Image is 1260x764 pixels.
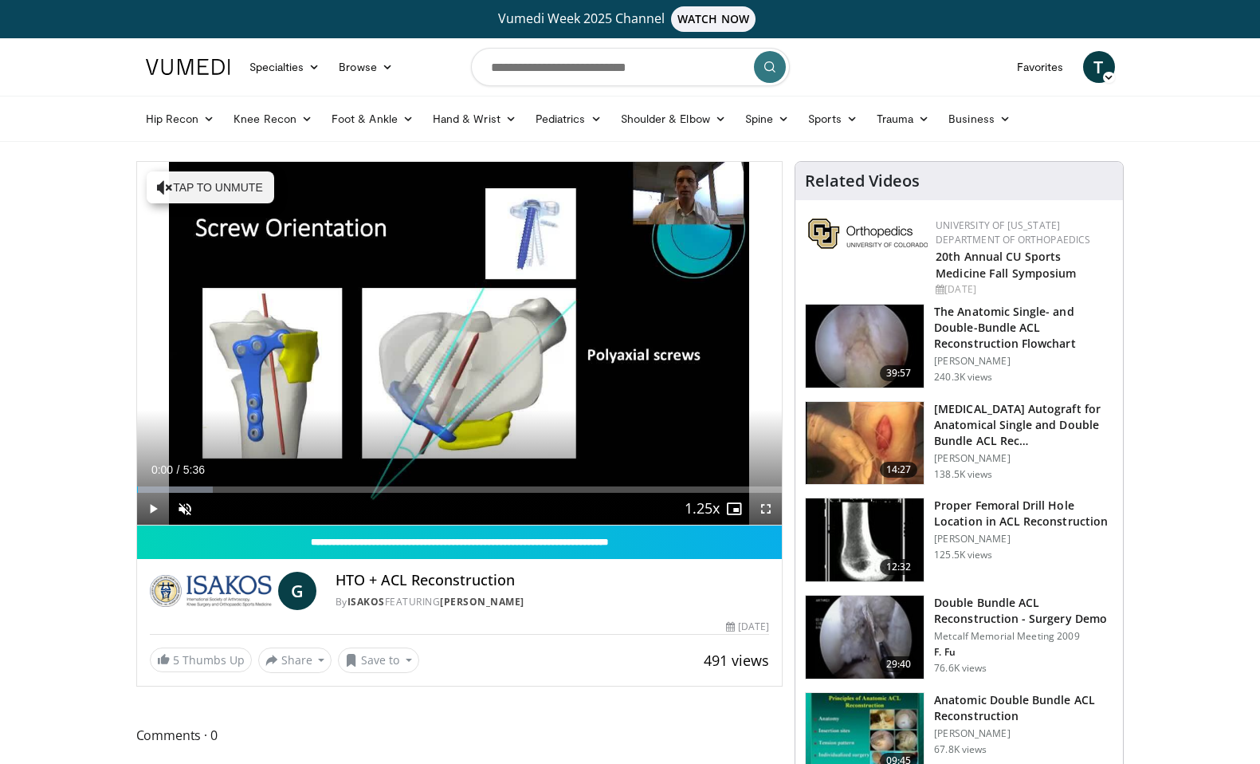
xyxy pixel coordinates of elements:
a: Specialties [240,51,330,83]
h4: Related Videos [805,171,920,191]
button: Share [258,648,332,673]
a: Spine [736,103,799,135]
img: VuMedi Logo [146,59,230,75]
p: 67.8K views [934,743,987,756]
button: Tap to unmute [147,171,274,203]
h3: The Anatomic Single- and Double-Bundle ACL Reconstruction Flowchart [934,304,1113,352]
h3: Proper Femoral Drill Hole Location in ACL Reconstruction [934,498,1113,530]
p: [PERSON_NAME] [934,727,1113,740]
span: Comments 0 [136,725,783,746]
a: Favorites [1007,51,1074,83]
a: [PERSON_NAME] [440,595,524,608]
span: 5:36 [183,463,205,476]
a: Knee Recon [224,103,322,135]
a: Sports [799,103,867,135]
a: 12:32 Proper Femoral Drill Hole Location in ACL Reconstruction [PERSON_NAME] 125.5K views [805,498,1113,582]
p: 240.3K views [934,371,992,384]
span: 5 [173,652,179,668]
img: ffu_3.png.150x105_q85_crop-smart_upscale.jpg [806,596,924,679]
a: 29:40 Double Bundle ACL Reconstruction - Surgery Demo Metcalf Memorial Meeting 2009 F. Fu 76.6K v... [805,595,1113,679]
span: 12:32 [880,559,918,575]
p: Metcalf Memorial Meeting 2009 [934,630,1113,643]
button: Enable picture-in-picture mode [718,493,750,525]
a: Shoulder & Elbow [611,103,736,135]
a: 39:57 The Anatomic Single- and Double-Bundle ACL Reconstruction Flowchart [PERSON_NAME] 240.3K views [805,304,1113,388]
a: Vumedi Week 2025 ChannelWATCH NOW [148,6,1113,32]
div: By FEATURING [336,595,769,609]
a: University of [US_STATE] Department of Orthopaedics [936,219,1090,246]
span: 29:40 [880,656,918,672]
a: Pediatrics [526,103,611,135]
span: 39:57 [880,365,918,381]
img: ISAKOS [150,572,272,610]
a: Browse [329,51,402,83]
p: 125.5K views [934,549,992,561]
img: 281064_0003_1.png.150x105_q85_crop-smart_upscale.jpg [806,402,924,485]
a: Hand & Wrist [423,103,526,135]
a: 20th Annual CU Sports Medicine Fall Symposium [936,249,1076,281]
button: Unmute [169,493,201,525]
h4: HTO + ACL Reconstruction [336,572,769,589]
span: 0:00 [151,463,173,476]
h3: Anatomic Double Bundle ACL Reconstruction [934,692,1113,724]
a: Business [939,103,1020,135]
video-js: Video Player [137,162,783,526]
a: G [278,572,316,610]
p: F. Fu [934,646,1113,659]
span: / [177,463,180,476]
img: Title_01_100001165_3.jpg.150x105_q85_crop-smart_upscale.jpg [806,498,924,581]
p: 138.5K views [934,468,992,481]
p: [PERSON_NAME] [934,533,1113,545]
a: ISAKOS [347,595,385,608]
a: 14:27 [MEDICAL_DATA] Autograft for Anatomical Single and Double Bundle ACL Rec… [PERSON_NAME] 138... [805,401,1113,486]
input: Search topics, interventions [471,48,790,86]
a: Foot & Ankle [322,103,423,135]
a: T [1083,51,1115,83]
a: Trauma [867,103,940,135]
div: [DATE] [936,282,1110,297]
button: Play [137,493,169,525]
div: [DATE] [726,620,769,634]
button: Save to [338,648,419,673]
button: Fullscreen [750,493,782,525]
button: Playback Rate [686,493,718,525]
p: [PERSON_NAME] [934,355,1113,368]
p: [PERSON_NAME] [934,452,1113,465]
a: Hip Recon [136,103,225,135]
img: Fu_0_3.png.150x105_q85_crop-smart_upscale.jpg [806,305,924,388]
h3: [MEDICAL_DATA] Autograft for Anatomical Single and Double Bundle ACL Rec… [934,401,1113,449]
span: 14:27 [880,462,918,478]
a: 5 Thumbs Up [150,648,252,672]
img: 355603a8-37da-49b6-856f-e00d7e9307d3.png.150x105_q85_autocrop_double_scale_upscale_version-0.2.png [808,219,928,249]
div: Progress Bar [137,486,783,493]
span: 491 views [704,651,769,670]
h3: Double Bundle ACL Reconstruction - Surgery Demo [934,595,1113,627]
p: 76.6K views [934,662,987,675]
span: WATCH NOW [671,6,756,32]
